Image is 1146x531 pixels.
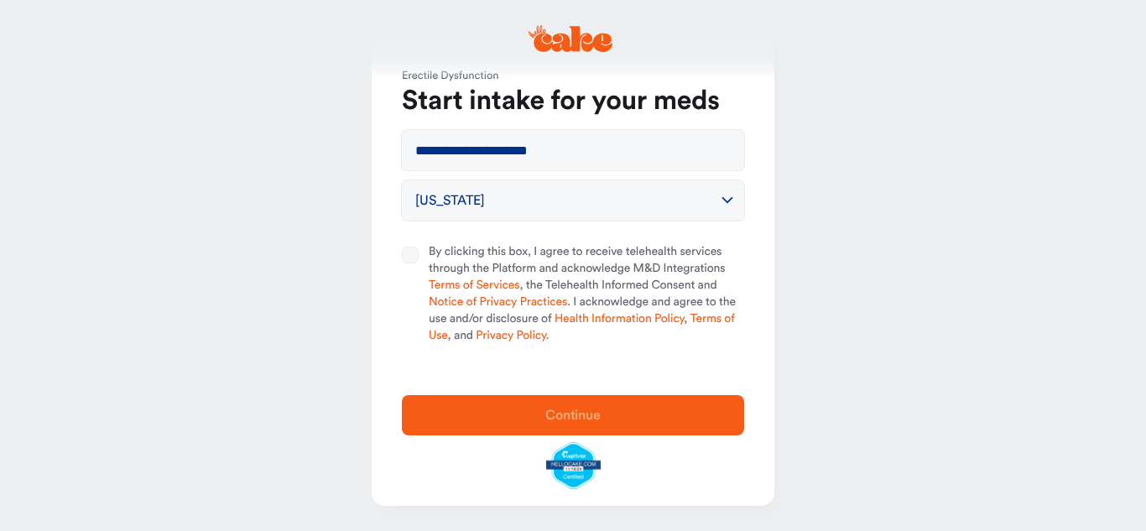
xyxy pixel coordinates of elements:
[545,409,601,422] span: Continue
[546,442,601,489] img: legit-script-certified.png
[402,85,744,118] h1: Start intake for your meds
[429,313,735,341] a: Terms of Use
[429,244,744,345] span: By clicking this box, I agree to receive telehealth services through the Platform and acknowledge...
[402,247,419,263] button: By clicking this box, I agree to receive telehealth services through the Platform and acknowledge...
[429,279,519,291] a: Terms of Services
[555,313,684,325] a: Health Information Policy
[429,296,567,308] a: Notice of Privacy Practices
[476,330,545,341] a: Privacy Policy
[402,395,744,435] button: Continue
